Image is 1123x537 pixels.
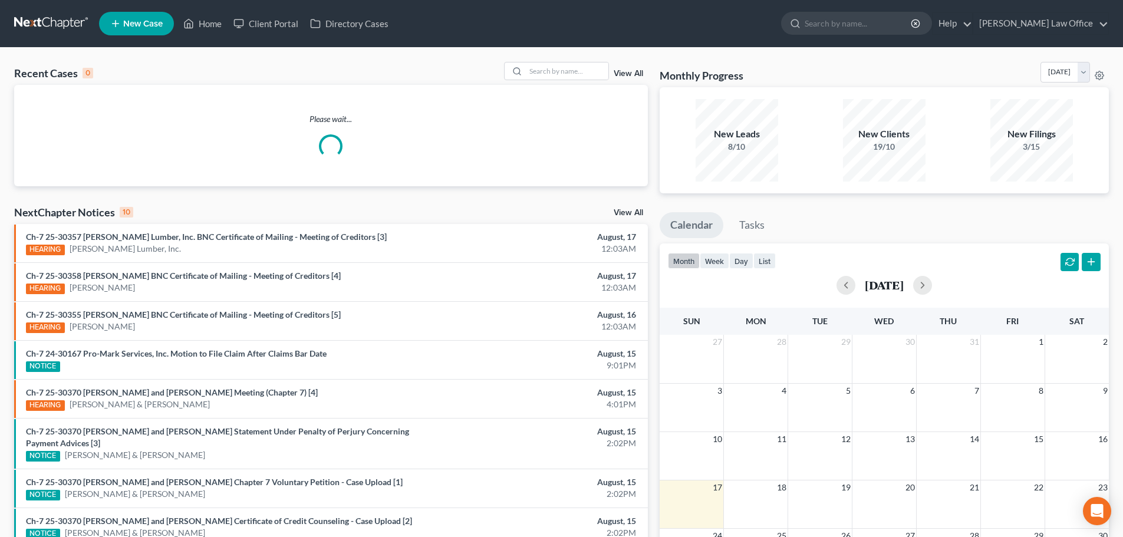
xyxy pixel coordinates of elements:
span: 7 [973,384,980,398]
a: [PERSON_NAME] Lumber, Inc. [70,243,181,255]
a: Ch-7 25-30370 [PERSON_NAME] and [PERSON_NAME] Certificate of Credit Counseling - Case Upload [2] [26,516,412,526]
a: Tasks [729,212,775,238]
div: August, 16 [440,309,636,321]
a: Home [177,13,228,34]
span: 20 [904,480,916,495]
span: 19 [840,480,852,495]
p: Please wait... [14,113,648,125]
a: View All [614,209,643,217]
div: 3/15 [990,141,1073,153]
span: 4 [780,384,788,398]
a: [PERSON_NAME] [70,321,135,332]
input: Search by name... [526,62,608,80]
div: NOTICE [26,490,60,500]
span: 2 [1102,335,1109,349]
div: 12:03AM [440,243,636,255]
a: Help [933,13,972,34]
span: 21 [969,480,980,495]
div: 9:01PM [440,360,636,371]
div: 10 [120,207,133,218]
div: 2:02PM [440,488,636,500]
div: 12:03AM [440,321,636,332]
input: Search by name... [805,12,913,34]
div: NOTICE [26,361,60,372]
a: [PERSON_NAME] & [PERSON_NAME] [65,449,205,461]
div: 2:02PM [440,437,636,449]
div: 8/10 [696,141,778,153]
div: August, 15 [440,387,636,398]
span: 6 [909,384,916,398]
button: month [668,253,700,269]
span: 13 [904,432,916,446]
span: 22 [1033,480,1045,495]
a: Ch-7 25-30355 [PERSON_NAME] BNC Certificate of Mailing - Meeting of Creditors [5] [26,309,341,319]
div: 0 [83,68,93,78]
div: HEARING [26,245,65,255]
a: Client Portal [228,13,304,34]
div: Recent Cases [14,66,93,80]
a: View All [614,70,643,78]
span: New Case [123,19,163,28]
a: Directory Cases [304,13,394,34]
a: [PERSON_NAME] & [PERSON_NAME] [65,488,205,500]
span: Wed [874,316,894,326]
span: Thu [940,316,957,326]
div: August, 17 [440,231,636,243]
div: Open Intercom Messenger [1083,497,1111,525]
a: [PERSON_NAME] & [PERSON_NAME] [70,398,210,410]
h3: Monthly Progress [660,68,743,83]
a: Ch-7 25-30370 [PERSON_NAME] and [PERSON_NAME] Meeting (Chapter 7) [4] [26,387,318,397]
span: Fri [1006,316,1019,326]
span: 31 [969,335,980,349]
div: NextChapter Notices [14,205,133,219]
div: 19/10 [843,141,926,153]
div: HEARING [26,322,65,333]
span: 9 [1102,384,1109,398]
span: 8 [1038,384,1045,398]
div: August, 17 [440,270,636,282]
div: August, 15 [440,515,636,527]
div: NOTICE [26,451,60,462]
div: 12:03AM [440,282,636,294]
button: list [753,253,776,269]
span: 17 [712,480,723,495]
button: day [729,253,753,269]
button: week [700,253,729,269]
h2: [DATE] [865,279,904,291]
a: Ch-7 25-30357 [PERSON_NAME] Lumber, Inc. BNC Certificate of Mailing - Meeting of Creditors [3] [26,232,387,242]
div: New Clients [843,127,926,141]
span: 14 [969,432,980,446]
a: Ch-7 25-30358 [PERSON_NAME] BNC Certificate of Mailing - Meeting of Creditors [4] [26,271,341,281]
span: 1 [1038,335,1045,349]
span: Mon [746,316,766,326]
span: 29 [840,335,852,349]
span: 23 [1097,480,1109,495]
span: 30 [904,335,916,349]
a: [PERSON_NAME] [70,282,135,294]
span: Tue [812,316,828,326]
span: 28 [776,335,788,349]
div: 4:01PM [440,398,636,410]
a: Ch-7 24-30167 Pro-Mark Services, Inc. Motion to File Claim After Claims Bar Date [26,348,327,358]
span: 15 [1033,432,1045,446]
span: 18 [776,480,788,495]
div: HEARING [26,284,65,294]
a: [PERSON_NAME] Law Office [973,13,1108,34]
span: 12 [840,432,852,446]
div: August, 15 [440,348,636,360]
a: Calendar [660,212,723,238]
a: Ch-7 25-30370 [PERSON_NAME] and [PERSON_NAME] Statement Under Penalty of Perjury Concerning Payme... [26,426,409,448]
div: August, 15 [440,476,636,488]
span: 27 [712,335,723,349]
div: HEARING [26,400,65,411]
span: 11 [776,432,788,446]
span: 10 [712,432,723,446]
span: Sun [683,316,700,326]
span: 3 [716,384,723,398]
span: Sat [1069,316,1084,326]
span: 5 [845,384,852,398]
a: Ch-7 25-30370 [PERSON_NAME] and [PERSON_NAME] Chapter 7 Voluntary Petition - Case Upload [1] [26,477,403,487]
div: August, 15 [440,426,636,437]
div: New Filings [990,127,1073,141]
span: 16 [1097,432,1109,446]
